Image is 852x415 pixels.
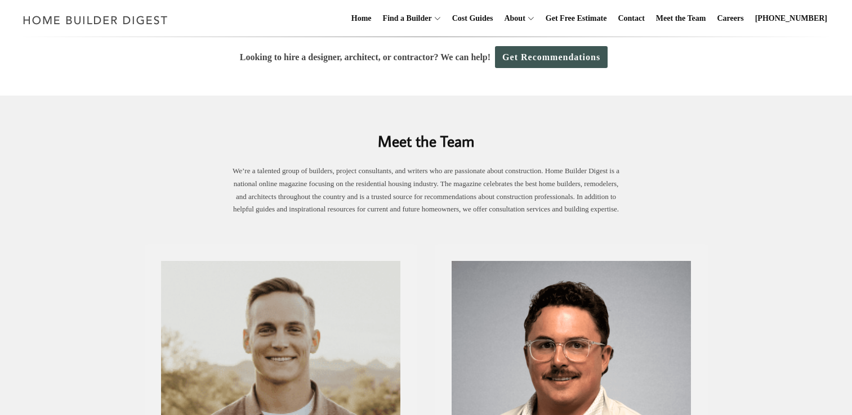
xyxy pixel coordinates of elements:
a: Careers [713,1,748,37]
img: Home Builder Digest [18,9,173,31]
a: Find a Builder [378,1,432,37]
a: Home [347,1,376,37]
a: Contact [613,1,649,37]
p: We’re a talented group of builders, project consultants, and writers who are passionate about con... [229,165,623,216]
a: Meet the Team [652,1,711,37]
a: About [499,1,525,37]
a: Get Free Estimate [541,1,612,37]
a: [PHONE_NUMBER] [751,1,832,37]
h2: Meet the Team [145,114,708,152]
a: Get Recommendations [495,46,608,68]
a: Cost Guides [448,1,498,37]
